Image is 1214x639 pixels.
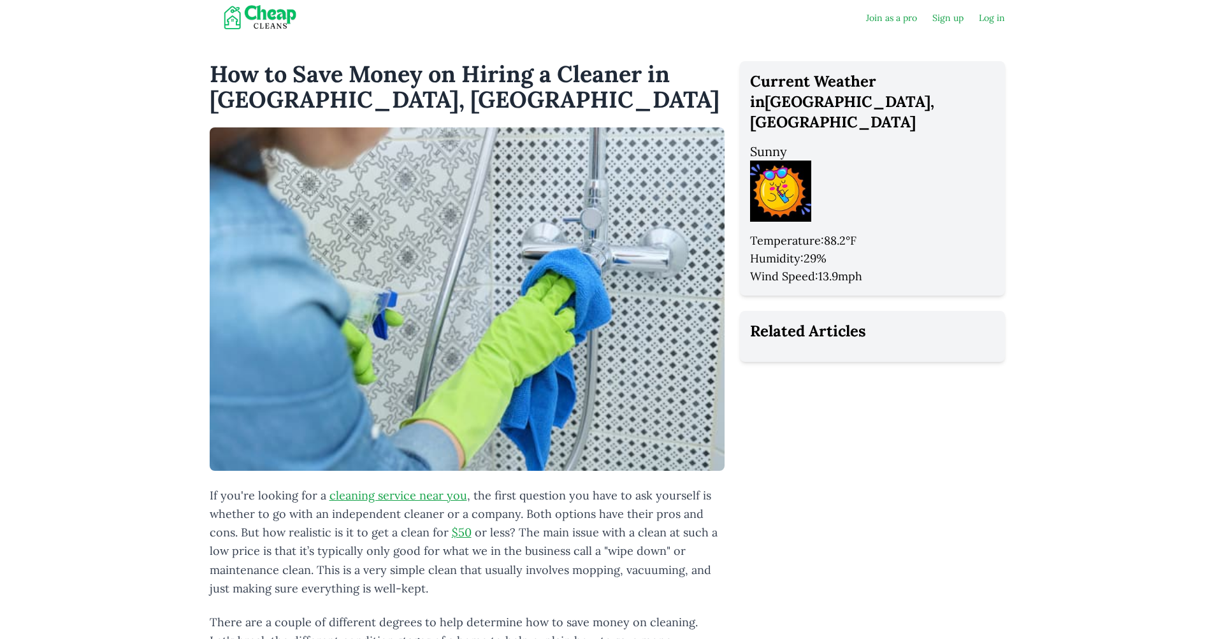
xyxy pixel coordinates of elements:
p: Wind Speed: 13.9 mph [750,268,995,285]
a: Join as a pro [866,11,917,24]
p: If you're looking for a , the first question you have to ask yourself is whether to go with an in... [210,486,725,598]
p: Sunny [750,143,995,161]
a: cleaning service near you [329,488,467,503]
h1: How to Save Money on Hiring a Cleaner in [GEOGRAPHIC_DATA], [GEOGRAPHIC_DATA] [210,61,725,112]
p: Humidity: 29 % [750,250,995,268]
a: Log in [979,11,1005,24]
img: Current weather in Trinity, FL [750,161,811,222]
h2: Related Articles [750,321,995,341]
a: $50 [452,525,472,540]
a: Sign up [932,11,964,24]
img: Cheap Cleans Florida [210,5,316,31]
img: How to save money on hiring a cleaner in Trinity, FL [210,127,725,471]
h2: Current Weather in [GEOGRAPHIC_DATA], [GEOGRAPHIC_DATA] [750,71,995,133]
p: Temperature: 88.2 °F [750,232,995,250]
